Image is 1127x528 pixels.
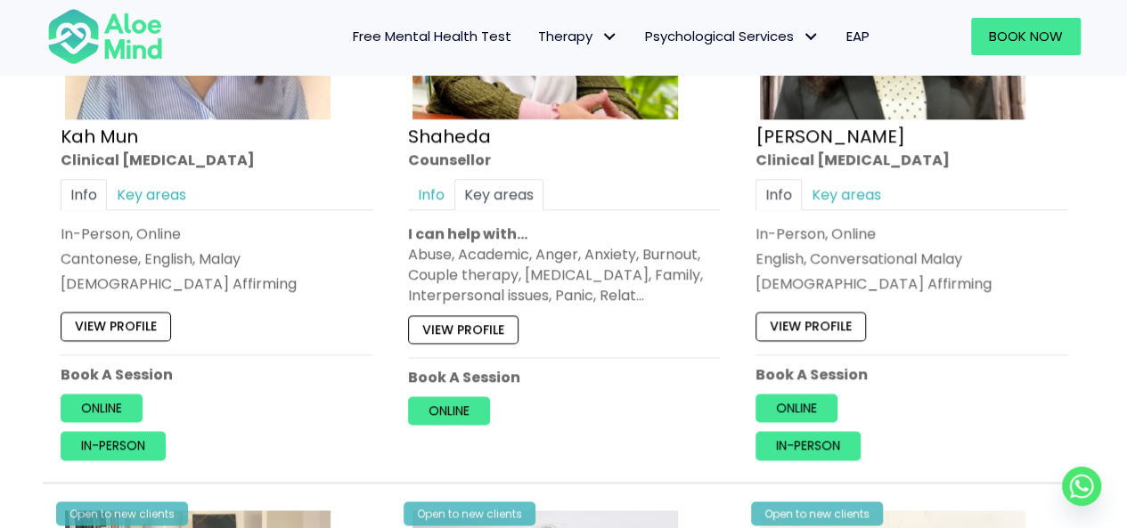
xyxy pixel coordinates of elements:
div: In-Person, Online [755,223,1067,244]
a: Online [61,394,143,422]
p: English, Conversational Malay [755,248,1067,269]
div: Abuse, Academic, Anger, Anxiety, Burnout, Couple therapy, [MEDICAL_DATA], Family, Interpersonal i... [408,244,720,306]
a: Key areas [454,179,543,210]
a: Free Mental Health Test [339,18,525,55]
div: In-Person, Online [61,223,372,244]
div: Counsellor [408,149,720,169]
a: Psychological ServicesPsychological Services: submenu [632,18,833,55]
a: In-person [755,431,861,459]
a: View profile [755,312,866,340]
span: Therapy: submenu [597,24,623,50]
p: I can help with… [408,223,720,244]
p: Book A Session [408,367,720,387]
span: Psychological Services: submenu [798,24,824,50]
a: Key areas [802,179,891,210]
p: Book A Session [61,364,372,385]
a: Online [408,396,490,425]
a: Kah Mun [61,123,138,148]
a: Whatsapp [1062,467,1101,506]
div: [DEMOGRAPHIC_DATA] Affirming [61,273,372,294]
a: TherapyTherapy: submenu [525,18,632,55]
span: Free Mental Health Test [353,27,511,45]
span: Therapy [538,27,618,45]
div: Open to new clients [56,501,188,525]
div: Open to new clients [404,501,535,525]
a: View profile [408,314,519,343]
a: Info [755,179,802,210]
a: EAP [833,18,883,55]
a: Online [755,394,837,422]
div: Clinical [MEDICAL_DATA] [755,149,1067,169]
span: Psychological Services [645,27,820,45]
a: Key areas [107,179,196,210]
a: Info [61,179,107,210]
a: [PERSON_NAME] [755,123,905,148]
a: Shaheda [408,123,491,148]
a: View profile [61,312,171,340]
div: [DEMOGRAPHIC_DATA] Affirming [755,273,1067,294]
p: Book A Session [755,364,1067,385]
div: Clinical [MEDICAL_DATA] [61,149,372,169]
a: Book Now [971,18,1081,55]
a: Info [408,179,454,210]
img: Aloe mind Logo [47,7,163,66]
a: In-person [61,431,166,459]
nav: Menu [186,18,883,55]
div: Open to new clients [751,501,883,525]
p: Cantonese, English, Malay [61,248,372,269]
span: Book Now [989,27,1063,45]
span: EAP [846,27,870,45]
